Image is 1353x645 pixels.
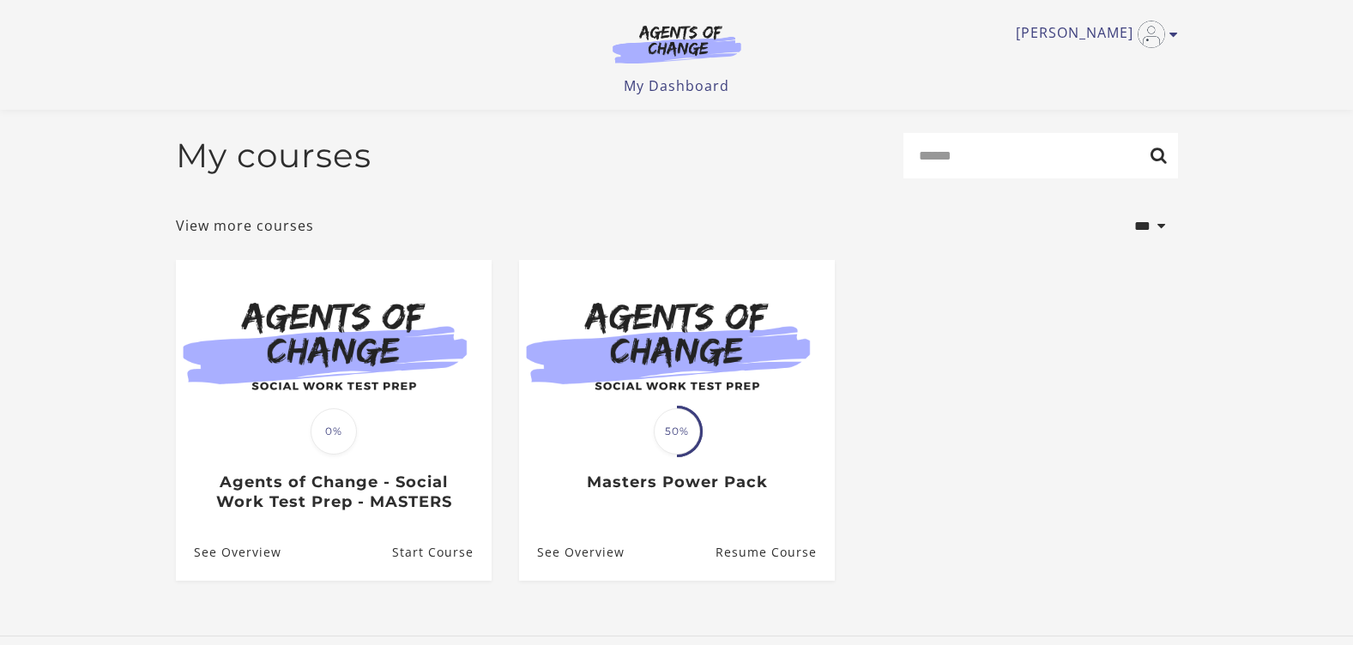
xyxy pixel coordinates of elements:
[176,525,281,581] a: Agents of Change - Social Work Test Prep - MASTERS: See Overview
[391,525,491,581] a: Agents of Change - Social Work Test Prep - MASTERS: Resume Course
[194,473,473,511] h3: Agents of Change - Social Work Test Prep - MASTERS
[624,76,729,95] a: My Dashboard
[654,408,700,455] span: 50%
[311,408,357,455] span: 0%
[176,136,371,176] h2: My courses
[715,525,834,581] a: Masters Power Pack: Resume Course
[519,525,625,581] a: Masters Power Pack: See Overview
[537,473,816,492] h3: Masters Power Pack
[595,24,759,63] img: Agents of Change Logo
[176,215,314,236] a: View more courses
[1016,21,1169,48] a: Toggle menu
